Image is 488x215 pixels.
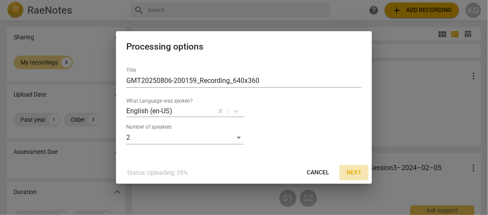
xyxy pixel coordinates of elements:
button: Next [340,165,369,180]
label: Title [126,68,136,73]
div: 2 [126,131,244,144]
p: English (en-US) [126,106,172,116]
span: Next [346,168,362,177]
button: Cancel [300,165,336,180]
h2: Processing options [126,41,362,52]
label: Number of speakers [126,125,172,130]
label: What Language was spoken? [126,99,193,104]
span: Cancel [307,168,329,177]
p: Status: Uploading: 35% [127,168,188,177]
